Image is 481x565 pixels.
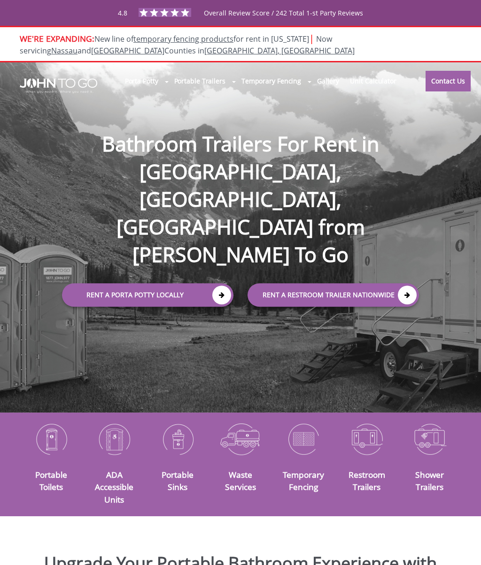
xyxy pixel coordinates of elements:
span: WE'RE EXPANDING: [20,33,94,44]
a: temporary fencing products [133,34,233,44]
a: Portable Trailers [169,71,231,91]
img: Waste-Services-icon_N.png [216,420,265,458]
a: Shower Trailers [415,469,444,492]
img: Temporary-Fencing-cion_N.png [279,420,328,458]
span: 4.8 [118,8,127,17]
a: Restroom Trailers [349,469,385,492]
a: Waste Services [225,469,256,492]
img: JOHN to go [20,78,97,93]
a: Unit Calculator [344,71,402,91]
a: Temporary Fencing [283,469,324,492]
a: ADA Accessible Units [95,469,133,505]
img: ADA-Accessible-Units-icon_N.png [90,420,139,458]
a: [GEOGRAPHIC_DATA] [91,45,164,56]
span: Now servicing and Counties in [20,34,355,56]
a: [GEOGRAPHIC_DATA], [GEOGRAPHIC_DATA] [204,45,355,56]
span: | [309,32,314,45]
a: rent a RESTROOM TRAILER Nationwide [248,283,419,307]
span: New line of for rent in [US_STATE] [20,34,355,56]
img: Portable-Sinks-icon_N.png [153,420,202,458]
img: Portable-Toilets-icon_N.png [27,420,76,458]
img: Restroom-Trailers-icon_N.png [342,420,391,458]
span: Overall Review Score / 242 Total 1-st Party Reviews [204,8,363,36]
a: Gallery [311,71,344,91]
img: Shower-Trailers-icon_N.png [405,420,454,458]
a: Portable Sinks [162,469,194,492]
a: Contact Us [426,71,471,91]
a: Nassau [51,45,78,56]
a: Temporary Fencing [236,71,307,91]
h1: Bathroom Trailers For Rent in [GEOGRAPHIC_DATA], [GEOGRAPHIC_DATA], [GEOGRAPHIC_DATA] from [PERSO... [53,100,428,269]
a: Rent a Porta Potty Locally [62,283,233,307]
a: Portable Toilets [35,469,67,492]
a: Porta Potty [119,71,164,91]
